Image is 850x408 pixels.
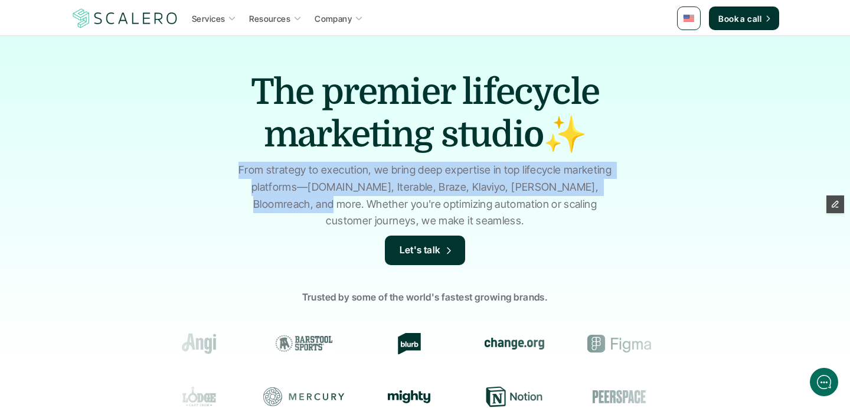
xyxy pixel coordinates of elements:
img: Groome [689,337,746,351]
img: Scalero company logo [71,7,179,30]
button: Edit Framer Content [826,195,844,213]
tspan: GIF [188,324,197,329]
div: Resy [679,386,760,407]
p: From strategy to execution, we bring deep expertise in top lifecycle marketing platforms—[DOMAIN_... [233,162,617,230]
div: [PERSON_NAME]Back [DATE] [35,8,221,31]
div: change.org [467,333,548,354]
h1: The premier lifecycle marketing studio✨ [218,71,632,156]
span: We run on Gist [99,298,149,305]
a: Let's talk [385,236,465,265]
p: Resources [249,12,290,25]
div: Blurb [362,333,443,354]
p: Book a call [718,12,761,25]
div: Figma [572,333,653,354]
button: />GIF [179,311,205,344]
a: Scalero company logo [71,8,179,29]
div: Angi [152,333,233,354]
div: [PERSON_NAME] [44,8,122,21]
div: Barstool [257,333,338,354]
iframe: gist-messenger-bubble-iframe [810,368,838,396]
g: /> [184,321,200,331]
div: Lodge Cast Iron [153,386,235,407]
div: Mercury [259,386,340,407]
div: Mighty Networks [364,390,445,403]
div: Back [DATE] [44,23,122,31]
p: Let's talk [400,243,441,258]
p: Services [192,12,225,25]
a: Book a call [709,6,779,30]
p: Company [315,12,352,25]
div: Notion [469,386,550,407]
div: Peerspace [574,386,655,407]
